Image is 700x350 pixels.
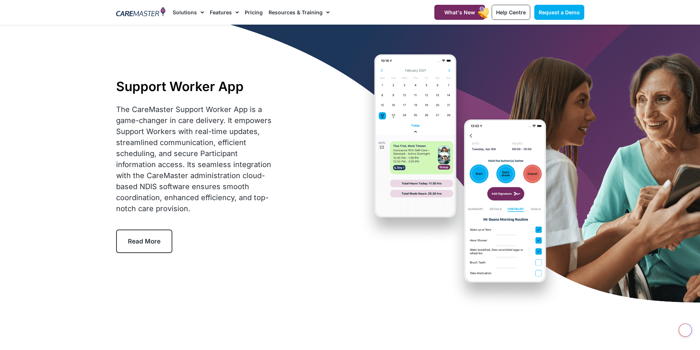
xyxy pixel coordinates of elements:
[116,230,172,253] a: Read More
[116,79,275,94] h1: Support Worker App
[128,238,161,245] span: Read More
[116,104,275,214] div: The CareMaster Support Worker App is a game-changer in care delivery. It empowers Support Workers...
[492,5,530,20] a: Help Centre
[444,9,475,15] span: What's New
[116,7,166,18] img: CareMaster Logo
[534,5,584,20] a: Request a Demo
[539,9,580,15] span: Request a Demo
[496,9,526,15] span: Help Centre
[434,5,485,20] a: What's New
